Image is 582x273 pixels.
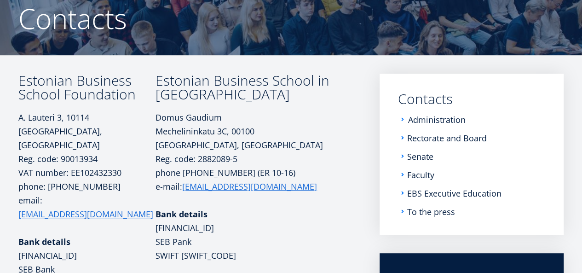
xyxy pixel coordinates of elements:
font: e-mail: [156,181,182,192]
font: [GEOGRAPHIC_DATA], [GEOGRAPHIC_DATA] [18,126,102,151]
font: Reg. code: 2882089-5 [156,153,237,164]
font: VAT number: EE102432330 [18,167,121,178]
a: EBS Executive Education [407,189,501,198]
font: [EMAIL_ADDRESS][DOMAIN_NAME] [182,181,317,192]
a: [EMAIL_ADDRESS][DOMAIN_NAME] [18,207,153,221]
font: [FINANCIAL_ID] [18,250,77,261]
a: Faculty [407,170,434,180]
font: Bank details [18,236,70,247]
a: Administration [408,115,466,124]
font: SWIFT [SWIFT_CODE] [156,250,236,261]
font: Mechelininkatu 3C, 00100 [156,126,254,137]
font: Faculty [407,169,434,180]
a: To the press [407,207,455,216]
font: A. Lauteri 3, 10114 [18,112,89,123]
font: [EMAIL_ADDRESS][DOMAIN_NAME] [18,209,153,220]
font: Senate [407,151,433,162]
font: [FINANCIAL_ID] [156,222,214,233]
font: Contacts [398,89,453,108]
font: Domus Gaudium [156,112,222,123]
a: Rectorate and Board [407,134,487,143]
font: Estonian Business School in [GEOGRAPHIC_DATA] [156,71,329,104]
font: Rectorate and Board [407,133,487,144]
a: Contacts [398,92,545,106]
font: phone [PHONE_NUMBER] (ER 10-16) [156,167,295,178]
font: email: [18,195,42,206]
font: To the press [407,206,455,217]
font: Reg. code: 90013934 [18,153,98,164]
font: [GEOGRAPHIC_DATA], [GEOGRAPHIC_DATA] [156,139,323,151]
a: Senate [407,152,433,161]
font: Administration [408,114,466,125]
font: SEB Pank [156,236,191,247]
font: Estonian Business School Foundation [18,71,136,104]
font: phone: [PHONE_NUMBER] [18,181,121,192]
font: Bank details [156,209,207,220]
a: [EMAIL_ADDRESS][DOMAIN_NAME] [182,180,317,193]
font: EBS Executive Education [407,188,501,199]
